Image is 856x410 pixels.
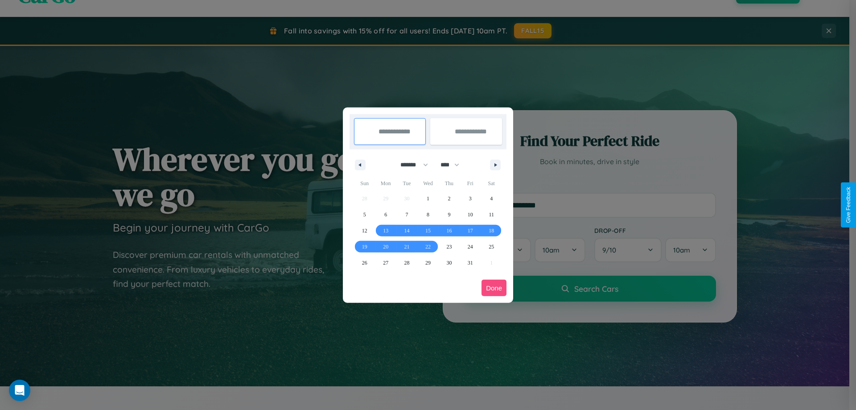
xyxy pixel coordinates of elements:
span: 27 [383,255,388,271]
span: Fri [460,176,481,191]
span: 15 [425,223,431,239]
button: 15 [417,223,438,239]
button: 8 [417,207,438,223]
button: Done [481,280,506,296]
span: 23 [446,239,452,255]
span: 25 [489,239,494,255]
div: Give Feedback [845,187,852,223]
button: 23 [439,239,460,255]
span: Mon [375,176,396,191]
span: 26 [362,255,367,271]
button: 25 [481,239,502,255]
button: 30 [439,255,460,271]
span: 13 [383,223,388,239]
button: 7 [396,207,417,223]
button: 12 [354,223,375,239]
button: 5 [354,207,375,223]
span: 8 [427,207,429,223]
span: 11 [489,207,494,223]
button: 21 [396,239,417,255]
span: 29 [425,255,431,271]
button: 2 [439,191,460,207]
span: 28 [404,255,410,271]
button: 29 [417,255,438,271]
span: 3 [469,191,472,207]
span: 10 [468,207,473,223]
span: 16 [446,223,452,239]
span: Sat [481,176,502,191]
button: 1 [417,191,438,207]
span: 20 [383,239,388,255]
button: 27 [375,255,396,271]
span: 1 [427,191,429,207]
button: 31 [460,255,481,271]
span: 14 [404,223,410,239]
button: 16 [439,223,460,239]
span: 30 [446,255,452,271]
span: 18 [489,223,494,239]
span: 9 [448,207,450,223]
span: 24 [468,239,473,255]
button: 28 [396,255,417,271]
button: 6 [375,207,396,223]
button: 24 [460,239,481,255]
button: 3 [460,191,481,207]
span: 5 [363,207,366,223]
span: 6 [384,207,387,223]
span: Thu [439,176,460,191]
span: 2 [448,191,450,207]
button: 4 [481,191,502,207]
button: 22 [417,239,438,255]
button: 19 [354,239,375,255]
button: 26 [354,255,375,271]
button: 17 [460,223,481,239]
span: 4 [490,191,493,207]
button: 18 [481,223,502,239]
div: Open Intercom Messenger [9,380,30,401]
button: 10 [460,207,481,223]
button: 9 [439,207,460,223]
button: 20 [375,239,396,255]
span: 31 [468,255,473,271]
span: 17 [468,223,473,239]
span: 22 [425,239,431,255]
span: 21 [404,239,410,255]
span: 7 [406,207,408,223]
button: 14 [396,223,417,239]
span: 19 [362,239,367,255]
span: Sun [354,176,375,191]
span: Tue [396,176,417,191]
button: 13 [375,223,396,239]
span: 12 [362,223,367,239]
span: Wed [417,176,438,191]
button: 11 [481,207,502,223]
